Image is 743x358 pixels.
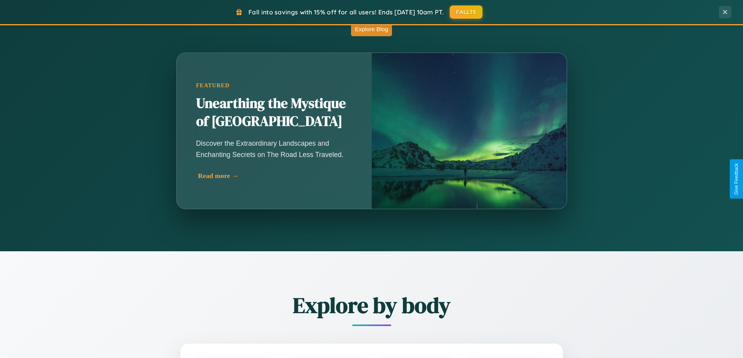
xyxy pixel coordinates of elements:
[248,8,444,16] span: Fall into savings with 15% off for all users! Ends [DATE] 10am PT.
[196,138,352,160] p: Discover the Extraordinary Landscapes and Enchanting Secrets on The Road Less Traveled.
[196,95,352,131] h2: Unearthing the Mystique of [GEOGRAPHIC_DATA]
[196,82,352,89] div: Featured
[198,172,354,180] div: Read more →
[734,163,739,195] div: Give Feedback
[450,5,482,19] button: FALL15
[351,22,392,36] button: Explore Blog
[138,290,606,320] h2: Explore by body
